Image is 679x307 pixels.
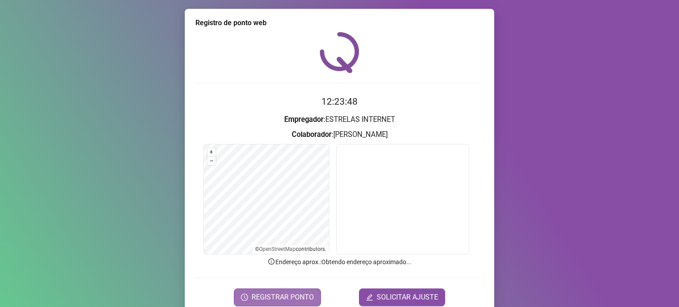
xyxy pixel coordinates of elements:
[207,148,216,156] button: +
[320,32,359,73] img: QRPoint
[366,294,373,301] span: edit
[255,246,326,252] li: © contributors.
[259,246,296,252] a: OpenStreetMap
[241,294,248,301] span: clock-circle
[195,257,484,267] p: Endereço aprox. : Obtendo endereço aproximado...
[284,115,324,124] strong: Empregador
[195,129,484,140] h3: : [PERSON_NAME]
[252,292,314,303] span: REGISTRAR PONTO
[195,114,484,125] h3: : ESTRELAS INTERNET
[267,258,275,265] span: info-circle
[234,288,321,306] button: REGISTRAR PONTO
[377,292,438,303] span: SOLICITAR AJUSTE
[195,18,484,28] div: Registro de ponto web
[207,157,216,165] button: –
[321,96,358,107] time: 12:23:48
[359,288,445,306] button: editSOLICITAR AJUSTE
[292,130,332,139] strong: Colaborador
